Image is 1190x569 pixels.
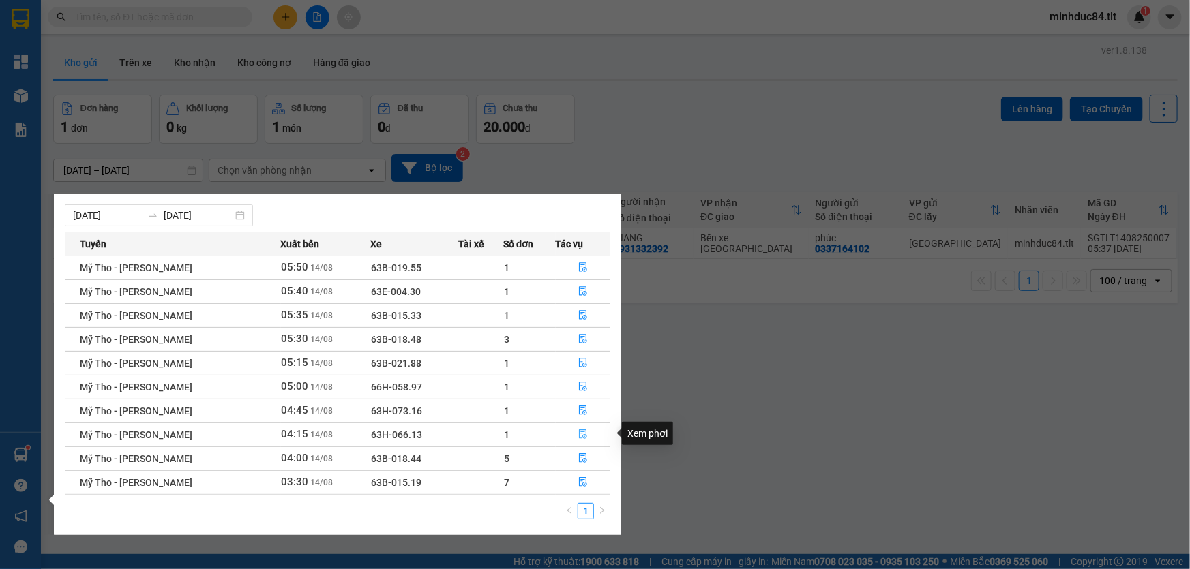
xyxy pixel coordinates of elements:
[561,503,578,519] button: left
[147,210,158,221] span: swap-right
[504,286,509,297] span: 1
[73,208,142,223] input: Từ ngày
[80,405,192,416] span: Mỹ Tho - [PERSON_NAME]
[561,503,578,519] li: Previous Page
[578,477,588,488] span: file-done
[578,310,588,321] span: file-done
[556,305,610,326] button: file-done
[371,429,422,440] span: 63H-066.13
[371,453,421,464] span: 63B-018.44
[578,504,593,519] a: 1
[311,287,333,296] span: 14/08
[80,358,192,369] span: Mỹ Tho - [PERSON_NAME]
[556,400,610,422] button: file-done
[147,210,158,221] span: to
[80,477,192,488] span: Mỹ Tho - [PERSON_NAME]
[504,429,509,440] span: 1
[282,404,309,416] span: 04:45
[281,236,320,251] span: Xuất bến
[504,358,509,369] span: 1
[371,334,421,345] span: 63B-018.48
[458,236,484,251] span: Tài xế
[282,261,309,273] span: 05:50
[556,448,610,470] button: file-done
[504,334,509,345] span: 3
[578,262,588,273] span: file-done
[371,286,421,297] span: 63E-004.30
[578,453,588,464] span: file-done
[282,333,309,345] span: 05:30
[556,352,610,374] button: file-done
[282,380,309,393] span: 05:00
[594,503,610,519] button: right
[282,452,309,464] span: 04:00
[311,311,333,320] span: 14/08
[80,236,106,251] span: Tuyến
[371,405,422,416] span: 63H-073.16
[80,262,192,273] span: Mỹ Tho - [PERSON_NAME]
[80,453,192,464] span: Mỹ Tho - [PERSON_NAME]
[556,424,610,446] button: file-done
[164,208,233,223] input: Đến ngày
[282,309,309,321] span: 05:35
[556,236,584,251] span: Tác vụ
[311,430,333,440] span: 14/08
[504,382,509,393] span: 1
[371,477,421,488] span: 63B-015.19
[371,262,421,273] span: 63B-019.55
[311,478,333,487] span: 14/08
[504,262,509,273] span: 1
[371,358,421,369] span: 63B-021.88
[504,310,509,321] span: 1
[556,257,610,279] button: file-done
[504,477,509,488] span: 7
[311,358,333,368] span: 14/08
[622,422,673,445] div: Xem phơi
[311,263,333,273] span: 14/08
[578,503,594,519] li: 1
[578,358,588,369] span: file-done
[311,382,333,392] span: 14/08
[556,376,610,398] button: file-done
[282,285,309,297] span: 05:40
[556,472,610,493] button: file-done
[578,382,588,393] span: file-done
[578,334,588,345] span: file-done
[371,310,421,321] span: 63B-015.33
[594,503,610,519] li: Next Page
[282,428,309,440] span: 04:15
[578,405,588,416] span: file-done
[80,429,192,440] span: Mỹ Tho - [PERSON_NAME]
[80,310,192,321] span: Mỹ Tho - [PERSON_NAME]
[311,335,333,344] span: 14/08
[311,406,333,416] span: 14/08
[504,453,509,464] span: 5
[282,476,309,488] span: 03:30
[80,286,192,297] span: Mỹ Tho - [PERSON_NAME]
[371,382,422,393] span: 66H-058.97
[80,382,192,393] span: Mỹ Tho - [PERSON_NAME]
[598,506,606,514] span: right
[80,334,192,345] span: Mỹ Tho - [PERSON_NAME]
[311,454,333,463] span: 14/08
[282,356,309,369] span: 05:15
[556,328,610,350] button: file-done
[578,429,588,440] span: file-done
[370,236,382,251] span: Xe
[504,405,509,416] span: 1
[565,506,574,514] span: left
[578,286,588,297] span: file-done
[556,281,610,303] button: file-done
[503,236,534,251] span: Số đơn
